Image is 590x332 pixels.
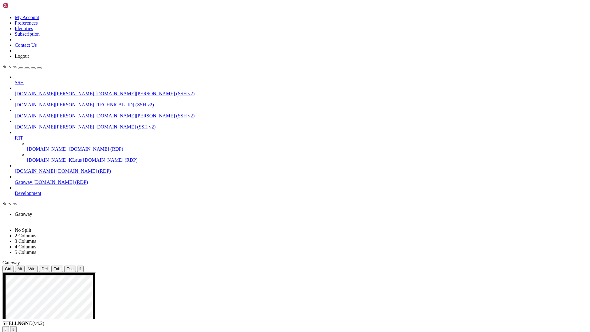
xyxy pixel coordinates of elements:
[15,91,588,97] a: [DOMAIN_NAME][PERSON_NAME] [DOMAIN_NAME][PERSON_NAME] (SSH v2)
[15,239,36,244] a: 3 Columns
[15,168,55,174] span: [DOMAIN_NAME]
[15,217,588,223] a: 
[2,2,38,9] img: Shellngn
[77,266,84,272] button: 
[2,64,42,69] a: Servers
[15,102,94,107] span: [DOMAIN_NAME][PERSON_NAME]
[33,321,45,326] span: 4.2.0
[15,113,94,118] span: [DOMAIN_NAME][PERSON_NAME]
[15,31,40,37] a: Subscription
[96,91,195,96] span: [DOMAIN_NAME][PERSON_NAME] (SSH v2)
[67,267,73,271] span: Esc
[57,168,111,174] span: [DOMAIN_NAME] (RDP)
[51,266,63,272] button: Tab
[15,227,31,233] a: No Split
[15,135,588,141] a: RTP
[2,260,20,265] span: Gateway
[15,124,588,130] a: [DOMAIN_NAME][PERSON_NAME] [DOMAIN_NAME] (SSH v2)
[13,327,14,332] div: 
[15,42,37,48] a: Contact Us
[15,26,33,31] a: Identities
[15,266,25,272] button: Alt
[15,135,23,140] span: RTP
[33,180,88,185] span: [DOMAIN_NAME] (RDP)
[15,113,588,119] a: [DOMAIN_NAME][PERSON_NAME] [DOMAIN_NAME][PERSON_NAME] (SSH v2)
[27,157,82,163] span: [DOMAIN_NAME] KLaus
[96,102,154,107] span: [TECHNICAL_ID] (SSH v2)
[15,20,38,26] a: Preferences
[15,180,32,185] span: Gateway
[15,53,29,59] a: Logout
[15,130,588,163] li: RTP
[15,168,588,174] a: [DOMAIN_NAME] [DOMAIN_NAME] (RDP)
[15,163,588,174] li: [DOMAIN_NAME] [DOMAIN_NAME] (RDP)
[15,244,36,249] a: 4 Columns
[96,113,195,118] span: [DOMAIN_NAME][PERSON_NAME] (SSH v2)
[2,321,44,326] span: SHELL ©
[15,191,41,196] span: Development
[15,102,588,108] a: [DOMAIN_NAME][PERSON_NAME] [TECHNICAL_ID] (SSH v2)
[15,80,588,85] a: SSH
[15,211,588,223] a: Gateway
[2,201,588,207] div: Servers
[2,64,17,69] span: Servers
[5,267,11,271] span: Ctrl
[15,174,588,185] li: Gateway [DOMAIN_NAME] (RDP)
[27,152,588,163] li: [DOMAIN_NAME] KLaus [DOMAIN_NAME] (RDP)
[15,85,588,97] li: [DOMAIN_NAME][PERSON_NAME] [DOMAIN_NAME][PERSON_NAME] (SSH v2)
[18,321,29,326] b: NGN
[15,15,39,20] a: My Account
[5,327,6,332] div: 
[64,266,76,272] button: Esc
[27,141,588,152] li: [DOMAIN_NAME] [DOMAIN_NAME] (RDP)
[15,119,588,130] li: [DOMAIN_NAME][PERSON_NAME] [DOMAIN_NAME] (SSH v2)
[41,267,48,271] span: Del
[15,91,94,96] span: [DOMAIN_NAME][PERSON_NAME]
[27,157,588,163] a: [DOMAIN_NAME] KLaus [DOMAIN_NAME] (RDP)
[15,180,588,185] a: Gateway [DOMAIN_NAME] (RDP)
[96,124,156,129] span: [DOMAIN_NAME] (SSH v2)
[27,146,588,152] a: [DOMAIN_NAME] [DOMAIN_NAME] (RDP)
[15,191,588,196] a: Development
[27,146,68,152] span: [DOMAIN_NAME]
[15,108,588,119] li: [DOMAIN_NAME][PERSON_NAME] [DOMAIN_NAME][PERSON_NAME] (SSH v2)
[15,185,588,196] li: Development
[15,250,36,255] a: 5 Columns
[80,267,81,271] div: 
[18,267,22,271] span: Alt
[28,267,35,271] span: Win
[15,74,588,85] li: SSH
[15,233,36,238] a: 2 Columns
[69,146,123,152] span: [DOMAIN_NAME] (RDP)
[15,211,32,217] span: Gateway
[26,266,38,272] button: Win
[54,267,61,271] span: Tab
[15,97,588,108] li: [DOMAIN_NAME][PERSON_NAME] [TECHNICAL_ID] (SSH v2)
[83,157,137,163] span: [DOMAIN_NAME] (RDP)
[15,80,24,85] span: SSH
[15,124,94,129] span: [DOMAIN_NAME][PERSON_NAME]
[39,266,50,272] button: Del
[2,266,14,272] button: Ctrl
